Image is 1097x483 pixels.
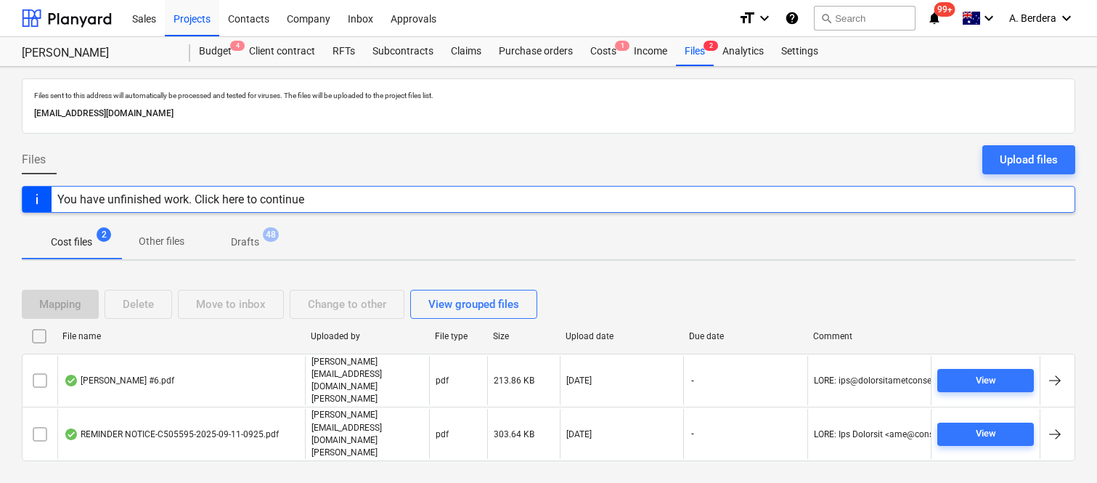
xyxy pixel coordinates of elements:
[190,37,240,66] a: Budget4
[1024,413,1097,483] iframe: Chat Widget
[51,235,92,250] p: Cost files
[676,37,714,66] div: Files
[566,429,592,439] div: [DATE]
[34,106,1063,121] p: [EMAIL_ADDRESS][DOMAIN_NAME]
[442,37,490,66] a: Claims
[982,145,1075,174] button: Upload files
[625,37,676,66] a: Income
[582,37,625,66] a: Costs1
[494,376,534,386] div: 213.86 KB
[820,12,832,24] span: search
[566,331,678,341] div: Upload date
[311,331,423,341] div: Uploaded by
[428,295,519,314] div: View grouped files
[980,9,998,27] i: keyboard_arrow_down
[615,41,629,51] span: 1
[190,37,240,66] div: Budget
[927,9,942,27] i: notifications
[814,6,915,31] button: Search
[785,9,799,27] i: Knowledge base
[582,37,625,66] div: Costs
[410,290,537,319] button: View grouped files
[937,369,1034,392] button: View
[976,373,996,389] div: View
[676,37,714,66] a: Files2
[813,331,926,341] div: Comment
[311,409,423,459] p: [PERSON_NAME][EMAIL_ADDRESS][DOMAIN_NAME][PERSON_NAME]
[64,429,279,440] div: REMINDER NOTICE-C505595-2025-09-11-0925.pdf
[738,9,756,27] i: format_size
[231,235,259,250] p: Drafts
[240,37,324,66] a: Client contract
[57,192,304,206] div: You have unfinished work. Click here to continue
[1000,150,1058,169] div: Upload files
[490,37,582,66] a: Purchase orders
[64,429,78,440] div: OCR finished
[494,429,534,439] div: 303.64 KB
[62,331,299,341] div: File name
[435,331,481,341] div: File type
[34,91,1063,100] p: Files sent to this address will automatically be processed and tested for viruses. The files will...
[263,227,279,242] span: 48
[139,234,184,249] p: Other files
[22,46,173,61] div: [PERSON_NAME]
[934,2,955,17] span: 99+
[311,356,423,406] p: [PERSON_NAME][EMAIL_ADDRESS][DOMAIN_NAME][PERSON_NAME]
[364,37,442,66] a: Subcontracts
[772,37,827,66] a: Settings
[704,41,718,51] span: 2
[436,376,449,386] div: pdf
[64,375,174,386] div: [PERSON_NAME] #6.pdf
[1058,9,1075,27] i: keyboard_arrow_down
[714,37,772,66] a: Analytics
[690,375,696,387] span: -
[64,375,78,386] div: OCR finished
[493,331,554,341] div: Size
[566,376,592,386] div: [DATE]
[1009,12,1056,24] span: A. Berdera
[937,423,1034,446] button: View
[689,331,802,341] div: Due date
[22,151,46,169] span: Files
[690,428,696,440] span: -
[230,41,245,51] span: 4
[976,426,996,442] div: View
[97,227,111,242] span: 2
[436,429,449,439] div: pdf
[756,9,773,27] i: keyboard_arrow_down
[324,37,364,66] a: RFTs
